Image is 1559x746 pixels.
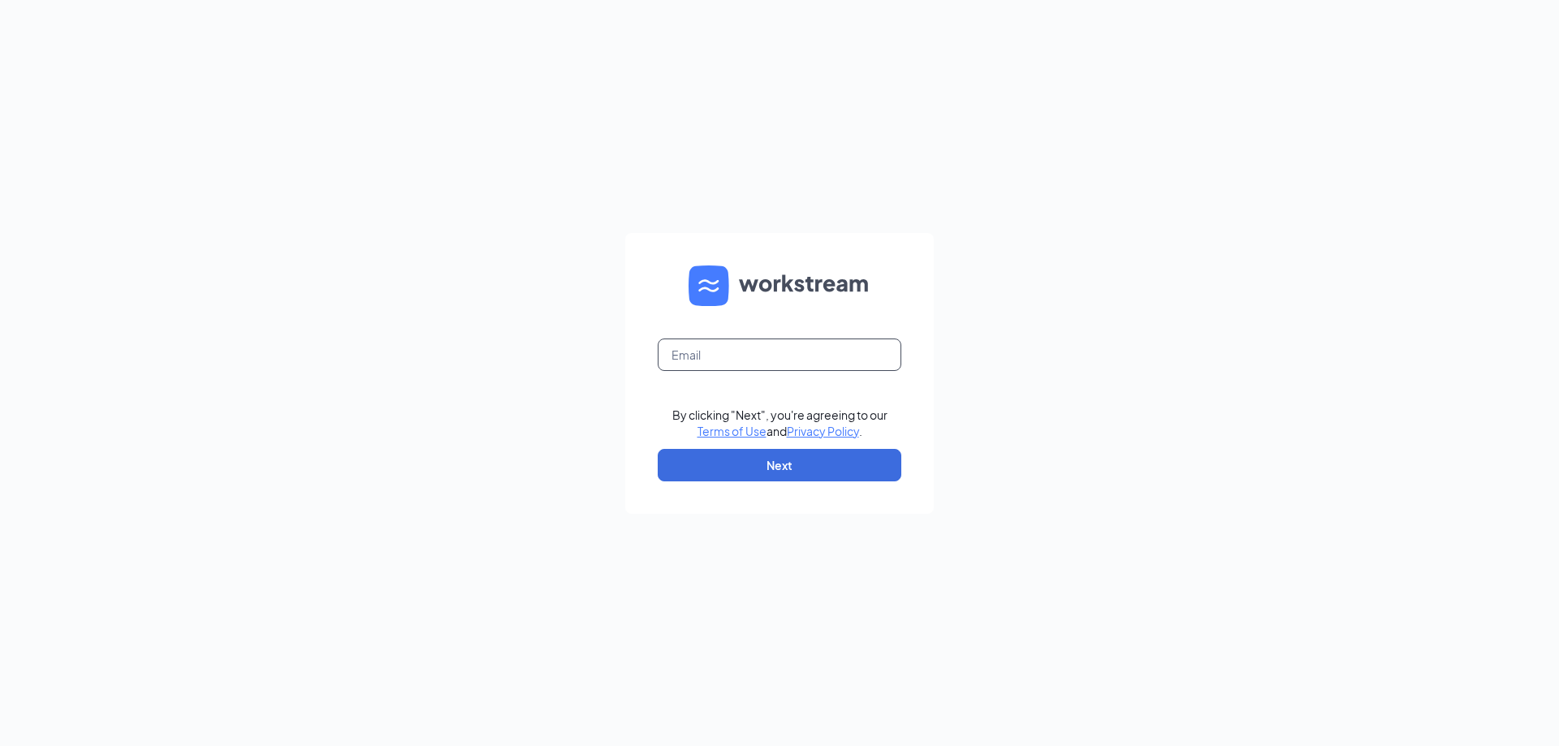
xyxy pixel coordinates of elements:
button: Next [658,449,901,481]
input: Email [658,339,901,371]
a: Terms of Use [697,424,767,438]
div: By clicking "Next", you're agreeing to our and . [672,407,887,439]
a: Privacy Policy [787,424,859,438]
img: WS logo and Workstream text [689,265,870,306]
